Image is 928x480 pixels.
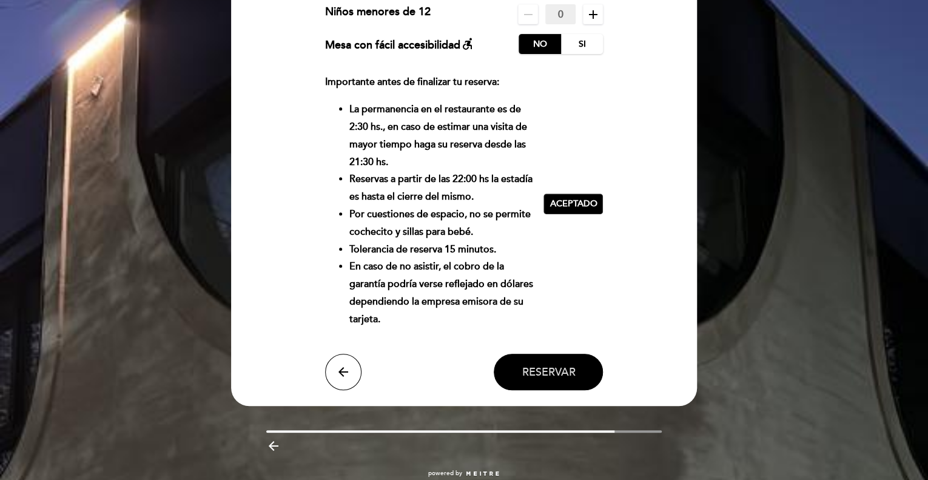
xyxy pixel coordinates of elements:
i: accessible_forward [460,36,475,51]
i: arrow_back [336,365,351,379]
li: Por cuestiones de espacio, no se permite cochecito y sillas para bebé. [349,206,534,241]
a: powered by [428,469,500,478]
span: Reservar [522,365,575,379]
li: Reservas a partir de las 22:00 hs la estadía es hasta el cierre del mismo. [349,171,534,206]
img: MEITRE [465,471,500,477]
div: Niños menores de 12 [325,4,431,24]
label: Si [560,34,603,54]
span: powered by [428,469,462,478]
button: Aceptado [543,194,603,214]
button: arrow_back [325,354,361,390]
i: add [586,7,600,22]
i: arrow_backward [266,439,281,453]
li: En caso de no asistir, el cobro de la garantía podría verse reflejado en dólares dependiendo la e... [349,258,534,328]
li: La permanencia en el restaurante es de 2:30 hs., en caso de estimar una visita de mayor tiempo ha... [349,101,534,171]
div: Mesa con fácil accesibilidad [325,34,475,54]
button: Reservar [494,354,603,390]
label: No [519,34,561,54]
strong: Importante antes de finalizar tu reserva: [325,76,499,88]
i: remove [521,7,536,22]
span: Aceptado [550,198,597,211]
li: Tolerancia de reserva 15 minutos. [349,241,534,259]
